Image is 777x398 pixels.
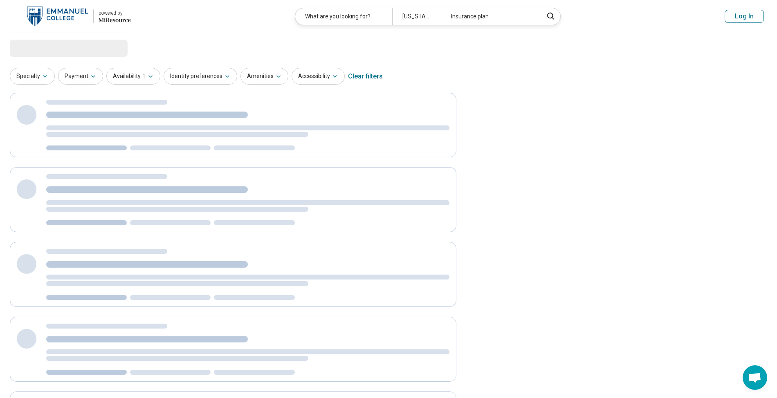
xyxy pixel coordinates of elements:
div: What are you looking for? [295,8,392,25]
button: Identity preferences [164,68,237,85]
button: Log In [725,10,764,23]
div: Clear filters [348,67,383,86]
div: Open chat [743,365,767,390]
button: Accessibility [292,68,345,85]
a: Emmanuel Collegepowered by [13,7,131,26]
span: Loading... [10,40,79,56]
img: Emmanuel College [27,7,88,26]
button: Availability1 [106,68,160,85]
span: 1 [142,72,146,80]
div: [US_STATE] [392,8,441,25]
div: powered by [99,9,131,17]
button: Amenities [240,68,288,85]
div: Insurance plan [441,8,538,25]
button: Payment [58,68,103,85]
button: Specialty [10,68,55,85]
